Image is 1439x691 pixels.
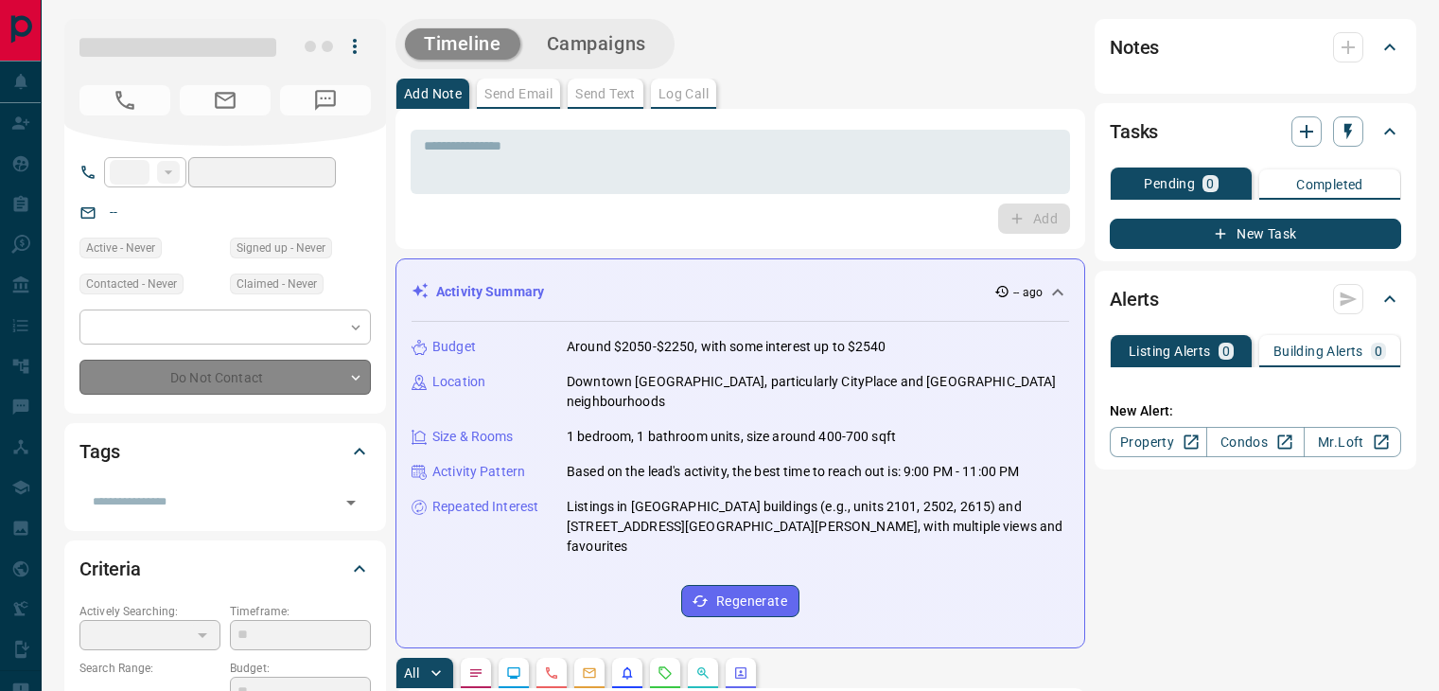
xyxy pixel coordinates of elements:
h2: Tags [79,436,119,467]
p: 1 bedroom, 1 bathroom units, size around 400-700 sqft [567,427,896,447]
h2: Tasks [1110,116,1158,147]
p: Budget [432,337,476,357]
button: New Task [1110,219,1401,249]
div: Notes [1110,25,1401,70]
p: Pending [1144,177,1195,190]
svg: Listing Alerts [620,665,635,681]
div: Do Not Contact [79,360,371,395]
svg: Opportunities [695,665,711,681]
h2: Notes [1110,32,1159,62]
span: No Number [280,85,371,115]
a: Mr.Loft [1304,427,1401,457]
svg: Lead Browsing Activity [506,665,521,681]
p: Add Note [404,87,462,100]
h2: Alerts [1110,284,1159,314]
svg: Notes [468,665,483,681]
div: Criteria [79,546,371,592]
p: -- ago [1013,284,1043,301]
a: Property [1110,427,1207,457]
div: Tasks [1110,109,1401,154]
p: Budget: [230,660,371,677]
p: Timeframe: [230,603,371,620]
a: -- [110,204,117,220]
span: Active - Never [86,239,155,257]
p: 0 [1206,177,1214,190]
h2: Criteria [79,554,141,584]
p: Activity Summary [436,282,544,302]
p: Size & Rooms [432,427,514,447]
span: Contacted - Never [86,275,177,293]
span: No Email [180,85,271,115]
button: Open [338,489,364,516]
p: Location [432,372,485,392]
p: Activity Pattern [432,462,525,482]
button: Regenerate [681,585,799,617]
svg: Requests [658,665,673,681]
p: Around $2050-$2250, with some interest up to $2540 [567,337,886,357]
p: Search Range: [79,660,220,677]
p: Downtown [GEOGRAPHIC_DATA], particularly CityPlace and [GEOGRAPHIC_DATA] neighbourhoods [567,372,1069,412]
a: Condos [1206,427,1304,457]
div: Activity Summary-- ago [412,275,1069,310]
p: New Alert: [1110,401,1401,421]
p: Based on the lead's activity, the best time to reach out is: 9:00 PM - 11:00 PM [567,462,1019,482]
svg: Agent Actions [733,665,748,681]
p: Repeated Interest [432,497,538,517]
span: Signed up - Never [237,239,325,257]
p: Actively Searching: [79,603,220,620]
button: Timeline [405,28,520,60]
svg: Emails [582,665,597,681]
p: Listing Alerts [1129,345,1211,358]
button: Campaigns [528,28,665,60]
p: 0 [1375,345,1382,358]
span: Claimed - Never [237,275,317,293]
p: Completed [1296,178,1363,191]
svg: Calls [544,665,559,681]
p: 0 [1222,345,1230,358]
div: Alerts [1110,276,1401,322]
p: Building Alerts [1273,345,1363,358]
span: No Number [79,85,170,115]
div: Tags [79,429,371,474]
p: All [404,666,419,680]
p: Listings in [GEOGRAPHIC_DATA] buildings (e.g., units 2101, 2502, 2615) and [STREET_ADDRESS][GEOGR... [567,497,1069,557]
